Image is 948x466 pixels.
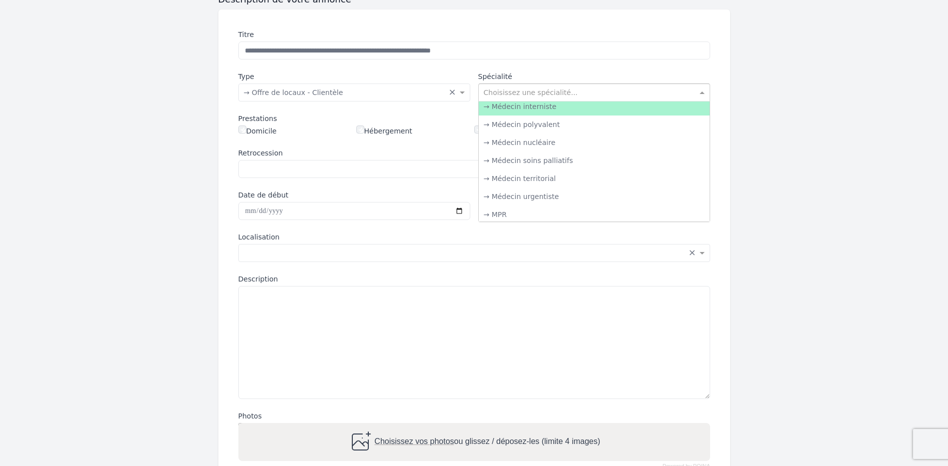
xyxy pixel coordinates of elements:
div: → Médecin territorial [479,169,710,187]
label: Description [238,274,710,284]
input: Hébergement [356,125,364,133]
div: → Médecin polyvalent [479,115,710,133]
label: Retrocession [238,148,710,158]
label: Localisation [238,232,710,242]
div: ou glissez / déposez-les (limite 4 images) [348,430,600,454]
label: Hébergement [356,125,412,136]
label: Titre [238,29,710,39]
label: Date de début [238,190,470,200]
span: Clear all [449,87,457,97]
label: Type [238,71,470,81]
span: Clear all [689,248,697,258]
div: → Médecin urgentiste [479,187,710,205]
input: Secrétatiat [474,125,482,133]
ng-dropdown-panel: Options list [478,101,710,222]
label: Spécialité [478,71,710,81]
span: Choisissez vos photos [374,437,454,446]
label: Secrétatiat [474,125,521,136]
div: → MPR [479,205,710,223]
label: Domicile [238,125,277,136]
div: → Médecin soins palliatifs [479,151,710,169]
label: Photos [238,411,710,421]
div: → Médecin nucléaire [479,133,710,151]
input: Domicile [238,125,246,133]
div: Prestations [238,113,710,123]
div: → Médecin interniste [479,97,710,115]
